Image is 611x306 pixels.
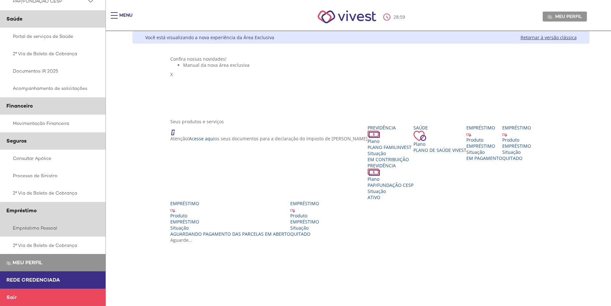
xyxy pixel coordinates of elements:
[368,125,413,131] div: Previdência
[547,14,552,19] img: Meu perfil
[502,149,531,155] div: Situação
[368,150,413,156] div: Situação
[170,118,551,243] section: <span lang="en" dir="ltr">ProdutosCard</span>
[368,194,380,200] span: Ativo
[6,207,37,214] span: Empréstimo
[170,125,181,136] img: ico_atencao.png
[413,125,466,153] a: Saúde PlanoPlano de Saúde VIVEST
[368,162,413,169] div: Previdência
[170,225,290,231] div: Situação
[383,13,406,21] div: :
[145,34,274,40] div: Você está visualizando a nova experiência da Área Exclusiva
[170,231,290,237] span: AGUARDANDO PAGAMENTO DAS PARCELAS EM ABERTO
[502,125,531,161] a: Empréstimo Produto EMPRÉSTIMO Situação QUITADO
[170,208,175,213] img: ico_emprestimo.svg
[13,259,42,266] span: Meu perfil
[6,15,22,22] span: Saúde
[466,125,502,131] div: Empréstimo
[466,137,502,143] div: Produto
[183,62,250,68] span: Manual da nova área exclusiva
[290,219,319,225] div: EMPRÉSTIMO
[290,200,319,206] div: Empréstimo
[368,169,380,176] img: ico_dinheiro.png
[189,136,215,142] a: Acesse aqui
[521,34,577,40] a: Retornar à versão clássica
[170,200,290,237] a: Empréstimo Produto EMPRÉSTIMO Situação AGUARDANDO PAGAMENTO DAS PARCELAS EM ABERTO
[413,141,466,147] div: Plano
[6,261,11,266] img: Meu perfil
[368,156,409,162] span: EM CONTRIBUIÇÃO
[170,219,290,225] div: EMPRÉSTIMO
[170,118,551,125] div: Seus produtos e serviços
[368,176,413,182] div: Plano
[368,138,413,144] div: Plano
[290,231,310,237] span: QUITADO
[6,137,27,144] span: Seguros
[6,276,60,283] span: Rede Credenciada
[368,188,413,194] div: Situação
[413,125,466,131] div: Saúde
[400,14,405,20] span: 59
[502,137,531,143] div: Produto
[170,71,173,77] span: X
[466,155,502,161] span: EM PAGAMENTO
[290,225,319,231] div: Situação
[466,143,502,149] div: EMPRÉSTIMO
[502,125,531,131] div: Empréstimo
[555,13,582,19] span: Meu perfil
[170,237,551,243] div: Aguarde...
[368,131,380,138] img: ico_dinheiro.png
[290,200,319,237] a: Empréstimo Produto EMPRÉSTIMO Situação QUITADO
[502,132,507,137] img: ico_emprestimo.svg
[368,162,413,200] a: Previdência PlanoPAP/FUNDAÇÃO CESP SituaçãoAtivo
[466,125,502,161] a: Empréstimo Produto EMPRÉSTIMO Situação EM PAGAMENTO
[170,56,551,62] div: Confira nossas novidades!
[413,147,466,153] span: Plano de Saúde VIVEST
[543,12,587,21] a: Meu perfil
[368,125,413,162] a: Previdência PlanoPLANO FAMILINVEST SituaçãoEM CONTRIBUIÇÃO
[290,208,295,213] img: ico_emprestimo.svg
[119,12,132,25] div: Menu
[413,131,426,141] img: ico_coracao.png
[466,149,502,155] div: Situação
[290,213,319,219] div: Produto
[170,56,551,112] section: <span lang="pt-BR" dir="ltr">Visualizador do Conteúdo da Web</span> 1
[394,14,399,20] span: 28
[310,3,383,31] img: Vivest
[170,136,368,142] p: Atenção! os seus documentos para a declaração do Imposto de [PERSON_NAME]
[502,155,522,161] span: QUITADO
[368,182,413,188] span: PAP/FUNDAÇÃO CESP
[502,143,531,149] div: EMPRÉSTIMO
[368,144,412,150] span: PLANO FAMILINVEST
[170,213,290,219] div: Produto
[6,294,17,301] span: Sair
[6,102,33,109] span: Financeiro
[170,200,290,206] div: Empréstimo
[466,132,471,137] img: ico_emprestimo.svg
